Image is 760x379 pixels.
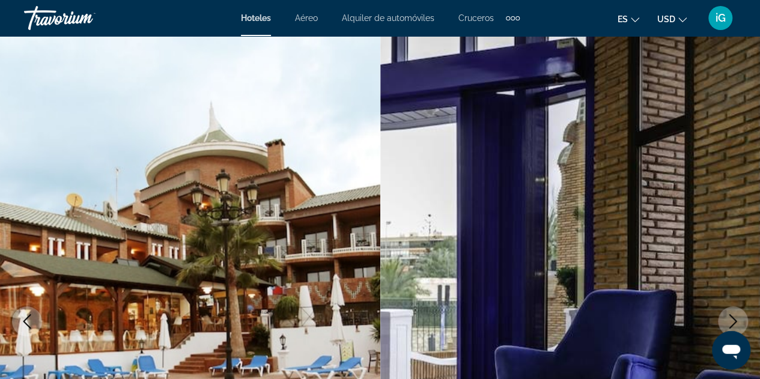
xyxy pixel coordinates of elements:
a: Alquiler de automóviles [342,13,434,23]
button: Change language [618,10,639,28]
button: Next image [718,306,748,336]
button: Extra navigation items [506,8,520,28]
iframe: Button to launch messaging window [712,331,750,369]
a: Aéreo [295,13,318,23]
span: iG [716,12,726,24]
a: Cruceros [458,13,494,23]
a: Travorium [24,2,144,34]
button: User Menu [705,5,736,31]
span: es [618,14,628,24]
a: Hoteles [241,13,271,23]
button: Previous image [12,306,42,336]
button: Change currency [657,10,687,28]
span: USD [657,14,675,24]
